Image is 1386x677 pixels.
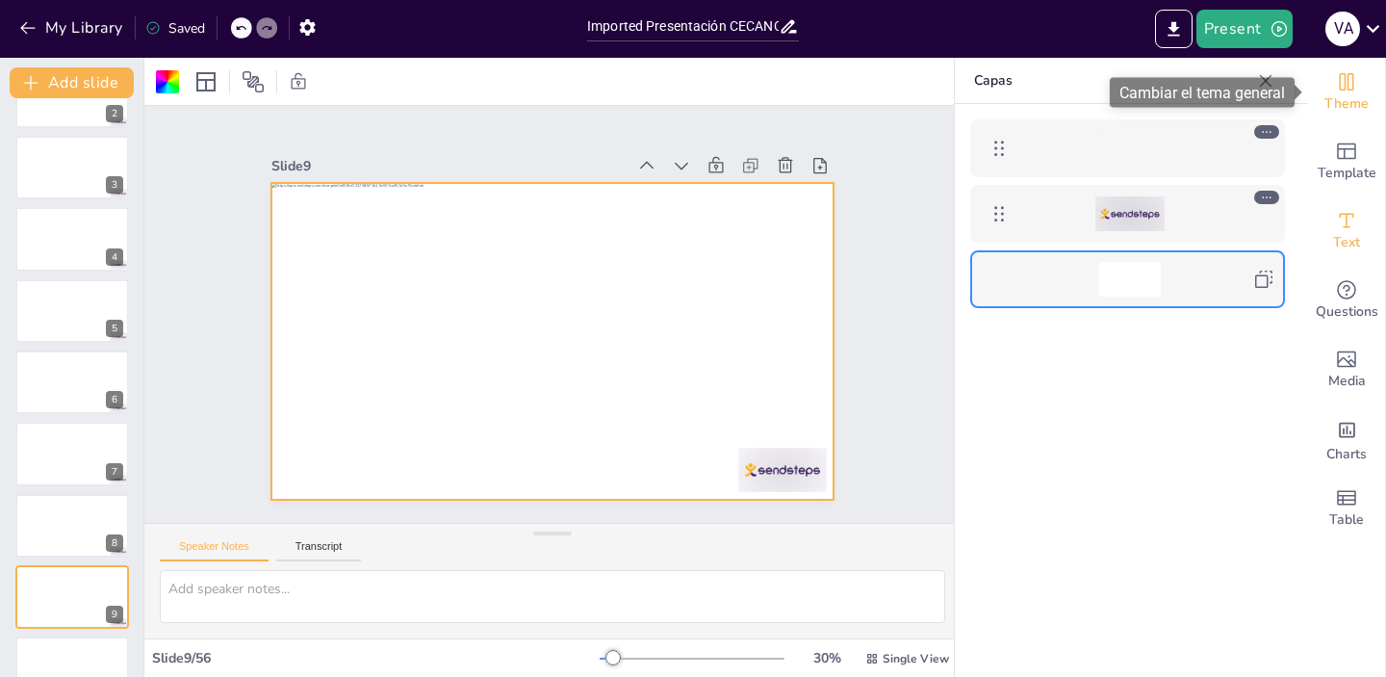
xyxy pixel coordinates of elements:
div: Change the overall theme [1308,58,1385,127]
div: https://cdn.sendsteps.com/images/logo/sendsteps_logo_white.pnghttps://cdn.sendsteps.com/images/lo... [970,185,1285,243]
div: Get real-time input from your audience [1308,266,1385,335]
span: Table [1329,509,1364,531]
button: Speaker Notes [160,540,269,561]
font: Capas [974,71,1013,90]
div: 5 [106,320,123,337]
span: Template [1318,163,1376,184]
div: 4 [15,207,129,271]
div: Layout [191,66,221,97]
div: Add images, graphics, shapes or video [1308,335,1385,404]
div: 2 [106,105,123,122]
span: Position [242,70,265,93]
button: Export to PowerPoint [1155,10,1193,48]
div: Add charts and graphs [1308,404,1385,474]
div: Slide 9 / 56 [152,649,600,667]
div: Add text boxes [1308,196,1385,266]
span: Questions [1316,301,1378,323]
div: 30 % [804,649,850,667]
span: Text [1333,232,1360,253]
button: Present [1196,10,1293,48]
div: 5 [15,279,129,343]
font: Cambiar el tema general [1119,84,1285,102]
span: Theme [1324,93,1369,115]
div: Saved [145,19,205,38]
div: 7 [106,463,123,481]
span: Charts [1326,444,1367,465]
div: 6 [106,391,123,408]
input: Insert title [587,13,779,40]
div: 3 [106,176,123,194]
span: Single View [883,651,949,666]
div: 4 [106,248,123,266]
div: 8 [106,534,123,552]
div: 9 [15,565,129,629]
button: V A [1325,10,1360,48]
div: 3 [15,136,129,199]
button: Transcript [276,540,362,561]
div: 8 [15,494,129,558]
div: Add a table [1308,474,1385,543]
div: https://api.sendsteps.com/image/e0e6f09d731758971b12d627ca452d5c79cdefab [970,119,1285,177]
div: 9 [106,606,123,623]
div: 7 [15,422,129,485]
div: V A [1325,12,1360,46]
button: My Library [14,13,131,43]
div: 6 [15,351,129,414]
div: Add ready made slides [1308,127,1385,196]
button: Add slide [10,67,134,98]
span: Media [1328,371,1366,392]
